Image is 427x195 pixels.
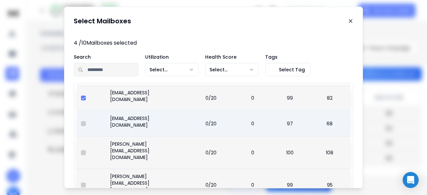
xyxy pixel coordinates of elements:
[309,85,350,111] td: 82
[110,141,184,161] p: [PERSON_NAME][EMAIL_ADDRESS][DOMAIN_NAME]
[145,63,198,76] button: Select...
[265,54,311,60] p: Tags
[239,120,267,127] p: 0
[74,39,353,47] p: 4 / 10 Mailboxes selected
[271,85,309,111] td: 99
[309,111,350,136] td: 68
[74,16,131,26] h1: Select Mailboxes
[271,111,309,136] td: 97
[239,182,267,188] p: 0
[188,85,235,111] td: 0/20
[205,54,259,60] p: Health Score
[239,149,267,156] p: 0
[74,54,138,60] p: Search
[309,136,350,169] td: 108
[188,111,235,136] td: 0/20
[145,54,198,60] p: Utilization
[110,89,184,103] p: [EMAIL_ADDRESS][DOMAIN_NAME]
[265,63,311,76] button: Select Tag
[403,172,419,188] div: Open Intercom Messenger
[188,136,235,169] td: 0/20
[239,95,267,101] p: 0
[110,173,184,193] p: [PERSON_NAME][EMAIL_ADDRESS][DOMAIN_NAME]
[110,115,184,128] p: [EMAIL_ADDRESS][DOMAIN_NAME]
[271,136,309,169] td: 100
[205,63,259,76] button: Select...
